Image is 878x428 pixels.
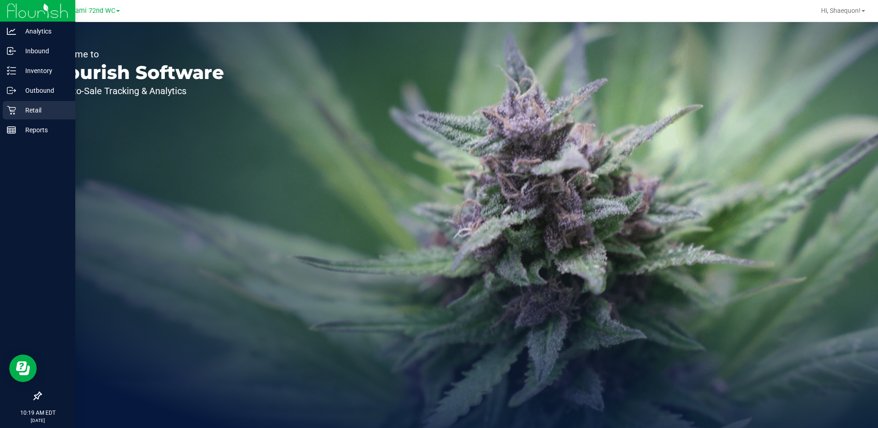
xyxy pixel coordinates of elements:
p: Outbound [16,85,71,96]
p: 10:19 AM EDT [4,409,71,417]
iframe: Resource center [9,355,37,382]
p: Retail [16,105,71,116]
span: Miami 72nd WC [68,7,115,15]
p: Flourish Software [50,63,224,82]
p: Welcome to [50,50,224,59]
inline-svg: Inventory [7,66,16,75]
p: Reports [16,124,71,135]
p: Analytics [16,26,71,37]
inline-svg: Reports [7,125,16,135]
inline-svg: Analytics [7,27,16,36]
p: [DATE] [4,417,71,424]
p: Inventory [16,65,71,76]
span: Hi, Shaequon! [821,7,861,14]
p: Seed-to-Sale Tracking & Analytics [50,86,224,96]
inline-svg: Outbound [7,86,16,95]
inline-svg: Inbound [7,46,16,56]
inline-svg: Retail [7,106,16,115]
p: Inbound [16,45,71,56]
